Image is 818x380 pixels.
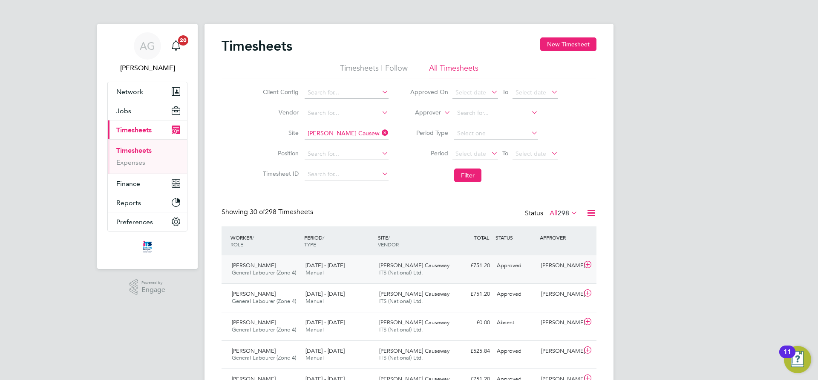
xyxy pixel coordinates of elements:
[454,169,481,182] button: Filter
[305,169,389,180] input: Search for...
[454,128,538,140] input: Select one
[252,234,254,241] span: /
[167,32,184,60] a: 20
[525,208,579,220] div: Status
[500,86,511,97] span: To
[228,230,302,252] div: WORKER
[379,354,423,361] span: ITS (National) Ltd.
[260,170,299,177] label: Timesheet ID
[305,347,345,354] span: [DATE] - [DATE]
[429,63,478,78] li: All Timesheets
[108,193,187,212] button: Reports
[378,241,399,248] span: VENDOR
[305,107,389,119] input: Search for...
[379,326,423,333] span: ITS (National) Ltd.
[305,290,345,297] span: [DATE] - [DATE]
[305,319,345,326] span: [DATE] - [DATE]
[305,87,389,99] input: Search for...
[449,316,493,330] div: £0.00
[232,326,296,333] span: General Labourer (Zone 4)
[232,354,296,361] span: General Labourer (Zone 4)
[140,40,155,51] span: AG
[455,150,486,157] span: Select date
[500,148,511,159] span: To
[141,279,165,286] span: Powered by
[116,218,153,226] span: Preferences
[376,230,449,252] div: SITE
[305,148,389,160] input: Search for...
[232,290,276,297] span: [PERSON_NAME]
[232,347,276,354] span: [PERSON_NAME]
[250,208,313,216] span: 298 Timesheets
[304,241,316,248] span: TYPE
[410,149,448,157] label: Period
[260,149,299,157] label: Position
[108,212,187,231] button: Preferences
[379,269,423,276] span: ITS (National) Ltd.
[379,347,449,354] span: [PERSON_NAME] Causeway
[107,32,187,73] a: AG[PERSON_NAME]
[516,89,546,96] span: Select date
[260,109,299,116] label: Vendor
[260,88,299,96] label: Client Config
[538,259,582,273] div: [PERSON_NAME]
[232,269,296,276] span: General Labourer (Zone 4)
[130,279,166,295] a: Powered byEngage
[108,139,187,174] div: Timesheets
[222,37,292,54] h2: Timesheets
[493,230,538,245] div: STATUS
[493,344,538,358] div: Approved
[141,240,153,254] img: itsconstruction-logo-retina.png
[493,316,538,330] div: Absent
[379,262,449,269] span: [PERSON_NAME] Causeway
[379,290,449,297] span: [PERSON_NAME] Causeway
[222,208,315,217] div: Showing
[305,354,324,361] span: Manual
[449,259,493,273] div: £751.20
[232,297,296,305] span: General Labourer (Zone 4)
[250,208,265,216] span: 30 of
[232,262,276,269] span: [PERSON_NAME]
[260,129,299,137] label: Site
[538,230,582,245] div: APPROVER
[302,230,376,252] div: PERIOD
[449,344,493,358] div: £525.84
[538,287,582,301] div: [PERSON_NAME]
[493,287,538,301] div: Approved
[178,35,188,46] span: 20
[305,297,324,305] span: Manual
[232,319,276,326] span: [PERSON_NAME]
[474,234,489,241] span: TOTAL
[116,126,152,134] span: Timesheets
[108,82,187,101] button: Network
[538,316,582,330] div: [PERSON_NAME]
[410,88,448,96] label: Approved On
[116,107,131,115] span: Jobs
[116,158,145,166] a: Expenses
[108,120,187,139] button: Timesheets
[516,150,546,157] span: Select date
[455,89,486,96] span: Select date
[230,241,243,248] span: ROLE
[550,209,578,217] label: All
[108,101,187,120] button: Jobs
[540,37,596,51] button: New Timesheet
[449,287,493,301] div: £751.20
[388,234,390,241] span: /
[116,88,143,96] span: Network
[305,262,345,269] span: [DATE] - [DATE]
[107,240,187,254] a: Go to home page
[340,63,408,78] li: Timesheets I Follow
[116,199,141,207] span: Reports
[403,109,441,117] label: Approver
[783,352,791,363] div: 11
[493,259,538,273] div: Approved
[538,344,582,358] div: [PERSON_NAME]
[107,63,187,73] span: Andy Graham
[141,286,165,294] span: Engage
[97,24,198,269] nav: Main navigation
[305,326,324,333] span: Manual
[116,146,152,154] a: Timesheets
[784,346,811,373] button: Open Resource Center, 11 new notifications
[379,319,449,326] span: [PERSON_NAME] Causeway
